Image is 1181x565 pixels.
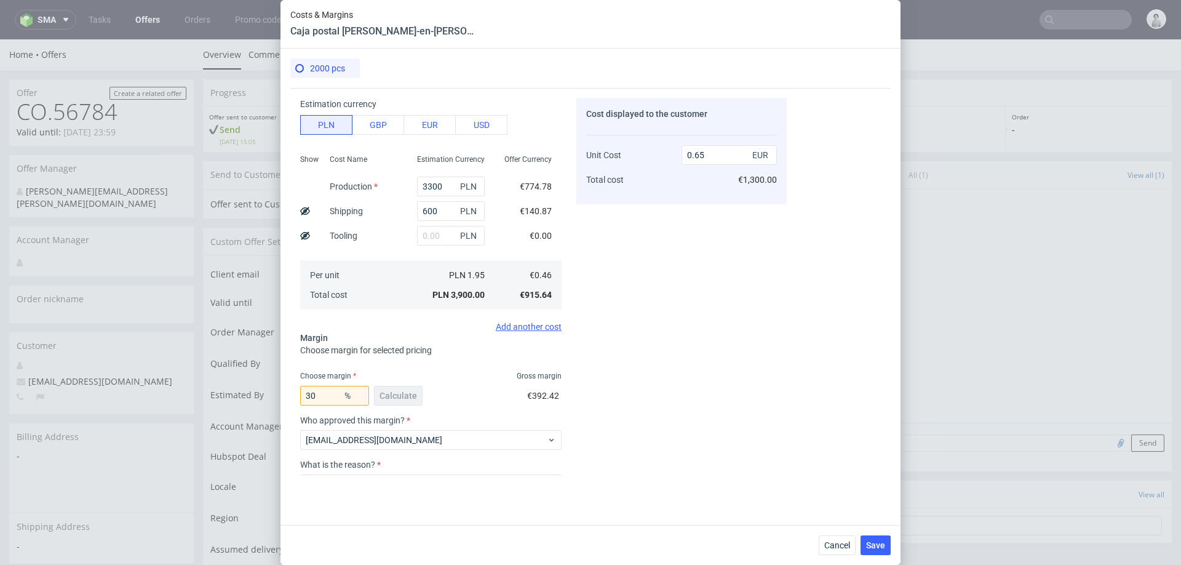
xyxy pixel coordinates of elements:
[17,501,186,513] span: -
[300,460,562,470] label: What is the reason?
[210,498,394,529] td: Assumed delivery country
[41,9,66,21] a: Offers
[210,281,394,312] td: Order Manager
[330,182,378,191] label: Production
[909,122,928,149] a: All (1)
[9,116,194,143] div: Offer Manager
[210,435,394,467] td: Locale
[426,84,631,97] p: -
[643,84,824,97] p: -
[1139,450,1164,460] a: View all
[210,253,394,281] td: Valid until
[209,84,413,106] p: Send
[210,343,394,375] td: Estimated By
[576,129,668,142] input: Re-send offer to customer
[209,73,413,82] p: Offer sent to customer
[417,226,485,246] input: 0.00
[504,154,552,164] span: Offer Currency
[404,115,456,135] button: EUR
[109,47,186,60] a: Create a related offer
[17,411,186,423] span: -
[300,115,352,135] button: PLN
[300,415,562,425] label: Who approved this margin?
[203,122,678,150] div: Send to Customer
[9,384,194,411] div: Billing Address
[17,336,172,348] span: [EMAIL_ADDRESS][DOMAIN_NAME]
[352,115,404,135] button: GBP
[449,270,485,280] span: PLN 1.95
[300,154,319,164] span: Show
[310,63,345,73] span: 2000 pcs
[210,467,394,498] td: Region
[300,333,328,343] span: Margin
[210,375,394,406] td: Account Manager
[517,371,562,381] span: Gross margin
[866,541,885,550] span: Save
[426,73,631,82] p: Shipping & Billing Filled
[290,25,475,38] header: Caja postal [PERSON_NAME]-en-[PERSON_NAME]
[586,109,707,119] span: Cost displayed to the customer
[750,146,774,164] span: EUR
[704,129,749,142] span: Comments
[458,178,482,195] span: PLN
[417,177,485,196] input: 0.00
[793,122,839,149] a: Automatic (1)
[520,182,552,191] span: €774.78
[300,386,369,406] input: 0.00
[568,158,670,172] td: YES, [DATE][DATE] 15:05
[861,535,891,555] button: Save
[17,60,186,85] h1: CO.56784
[603,196,670,209] a: Copy link for customers
[310,290,348,300] span: Total cost
[1012,73,1166,82] p: Order
[300,372,356,380] label: Choose margin
[310,270,340,280] span: Per unit
[330,154,367,164] span: Cost Name
[417,201,485,221] input: 0.00
[417,154,485,164] span: Estimation Currency
[738,175,777,185] span: €1,300.00
[837,73,1000,82] p: Payment
[203,188,678,216] div: Custom Offer Settings
[432,290,485,300] span: PLN 3,900.00
[837,84,1000,97] p: Due
[210,312,394,343] td: Qualified By
[203,40,1172,67] div: Progress
[530,231,552,241] span: €0.00
[210,406,394,435] td: Hubspot Deal
[300,99,376,109] label: Estimation currency
[527,391,559,401] span: €392.42
[520,206,552,216] span: €140.87
[9,473,194,501] div: Shipping Address
[306,434,547,446] span: [EMAIL_ADDRESS][DOMAIN_NAME]
[330,231,357,241] label: Tooling
[1131,395,1164,412] button: Send
[9,40,194,60] div: Offer
[643,73,824,82] p: Offer accepted
[458,227,482,244] span: PLN
[220,98,413,106] span: [DATE] 15:05
[586,175,624,185] span: Total cost
[63,87,116,98] time: [DATE] 23:59
[524,196,592,209] a: Preview
[290,10,475,20] span: Costs & Margins
[704,449,727,461] span: Tasks
[458,202,482,220] span: PLN
[330,206,363,216] label: Shipping
[1012,84,1166,97] p: -
[300,322,562,332] div: Add another cost
[17,87,116,99] p: Valid until:
[300,345,432,355] span: Choose margin for selected pricing
[586,150,621,160] span: Unit Cost
[758,122,785,149] a: User (0)
[210,224,394,253] td: Client email
[9,9,41,21] a: Home
[9,246,194,273] div: Order nickname
[530,270,552,280] span: €0.46
[846,122,901,149] a: Attachments (0)
[9,187,194,214] div: Account Manager
[17,146,177,170] div: [PERSON_NAME][EMAIL_ADDRESS][PERSON_NAME][DOMAIN_NAME]
[819,535,856,555] button: Cancel
[210,158,568,172] td: Offer sent to Customer
[520,290,552,300] span: €915.64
